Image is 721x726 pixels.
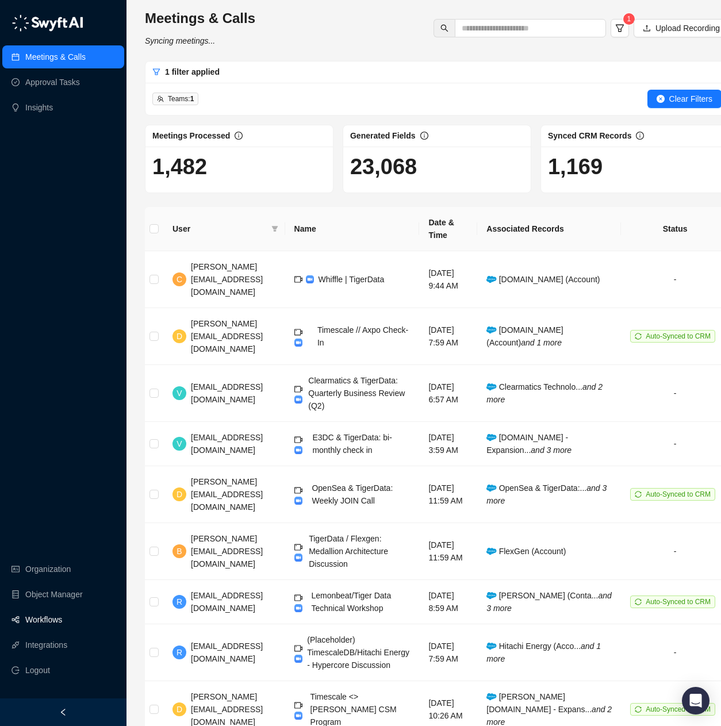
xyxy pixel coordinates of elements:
span: Auto-Synced to CRM [646,332,711,340]
span: R [177,646,182,659]
span: video-camera [294,385,302,393]
span: D [177,330,182,343]
span: Auto-Synced to CRM [646,490,711,498]
span: Synced CRM Records [548,131,631,140]
i: and 1 more [486,642,601,663]
span: Hitachi Energy (Acco... [486,642,601,663]
span: Clearmatics Technolo... [486,382,603,404]
i: and 3 more [531,445,572,455]
i: Syncing meetings... [145,36,215,45]
h3: Meetings & Calls [145,9,255,28]
a: Approval Tasks [25,71,80,94]
i: and 3 more [486,591,611,613]
img: zoom-DkfWWZB2.png [294,604,302,612]
span: left [59,708,67,716]
a: Insights [25,96,53,119]
span: upload [643,24,651,32]
img: logo-05li4sbe.png [11,14,83,32]
span: [PERSON_NAME] (Conta... [486,591,611,613]
span: D [177,488,182,501]
span: [EMAIL_ADDRESS][DOMAIN_NAME] [191,642,263,663]
span: [EMAIL_ADDRESS][DOMAIN_NAME] [191,382,263,404]
sup: 1 [623,13,635,25]
span: Lemonbeat/Tiger Data Technical Workshop [311,591,391,613]
span: filter [271,225,278,232]
b: 1 [190,95,194,103]
span: video-camera [294,701,302,709]
span: [DOMAIN_NAME] (Account) [486,325,563,347]
span: search [440,24,448,32]
span: Generated Fields [350,131,416,140]
span: Auto-Synced to CRM [646,705,711,713]
span: TigerData / Flexgen: Medallion Architecture Discussion [309,534,388,568]
img: zoom-DkfWWZB2.png [294,554,302,562]
span: OpenSea & TigerData:... [486,483,607,505]
span: team [157,95,164,102]
span: (Placeholder) TimescaleDB/Hitachi Energy - Hypercore Discussion [307,635,409,670]
img: zoom-DkfWWZB2.png [294,339,302,347]
span: video-camera [294,275,302,283]
span: [PERSON_NAME][EMAIL_ADDRESS][DOMAIN_NAME] [191,319,263,354]
img: zoom-DkfWWZB2.png [294,655,302,663]
td: [DATE] 6:57 AM [419,365,477,422]
span: User [172,222,267,235]
a: Integrations [25,633,67,656]
span: video-camera [294,436,302,444]
span: Timescale // Axpo Check-In [317,325,408,347]
img: zoom-DkfWWZB2.png [294,712,302,720]
img: zoom-DkfWWZB2.png [294,446,302,454]
span: logout [11,666,20,674]
span: [EMAIL_ADDRESS][DOMAIN_NAME] [191,433,263,455]
td: [DATE] 8:59 AM [419,580,477,624]
th: Associated Records [477,207,621,251]
span: sync [635,333,642,340]
th: Date & Time [419,207,477,251]
span: [PERSON_NAME][EMAIL_ADDRESS][DOMAIN_NAME] [191,534,263,568]
span: E3DC & TigerData: bi-monthly check in [312,433,392,455]
span: video-camera [294,644,302,652]
span: Whiffle | TigerData [319,275,385,284]
a: Organization [25,558,71,581]
span: close-circle [657,95,665,103]
span: video-camera [294,486,302,494]
span: 1 [627,15,631,23]
span: V [177,437,182,450]
img: zoom-DkfWWZB2.png [294,395,302,404]
span: Meetings Processed [152,131,230,140]
span: D [177,703,182,716]
td: [DATE] 11:59 AM [419,466,477,523]
span: FlexGen (Account) [486,547,566,556]
a: Object Manager [25,583,83,606]
span: sync [635,491,642,498]
span: R [177,596,182,608]
span: C [177,273,182,286]
h1: 1,482 [152,153,326,180]
h1: 23,068 [350,153,524,180]
th: Name [285,207,420,251]
span: Auto-Synced to CRM [646,598,711,606]
span: video-camera [294,594,302,602]
span: info-circle [420,132,428,140]
span: V [177,387,182,400]
span: video-camera [294,543,302,551]
span: info-circle [636,132,644,140]
span: 1 filter applied [165,67,220,76]
i: and 2 more [486,382,603,404]
td: [DATE] 9:44 AM [419,251,477,308]
span: [DOMAIN_NAME] - Expansion... [486,433,572,455]
i: and 1 more [521,338,562,347]
span: [PERSON_NAME][EMAIL_ADDRESS][DOMAIN_NAME] [191,262,263,297]
td: [DATE] 3:59 AM [419,422,477,466]
span: info-circle [235,132,243,140]
img: zoom-DkfWWZB2.png [294,497,302,505]
span: [PERSON_NAME][EMAIL_ADDRESS][DOMAIN_NAME] [191,477,263,512]
a: Workflows [25,608,62,631]
span: filter [269,220,281,237]
span: filter [615,24,624,33]
span: Upload Recording [655,22,720,34]
div: Open Intercom Messenger [682,687,710,715]
span: sync [635,598,642,605]
span: Clearmatics & TigerData: Quarterly Business Review (Q2) [308,376,405,410]
td: [DATE] 7:59 AM [419,624,477,681]
span: OpenSea & TigerData: Weekly JOIN Call [312,483,393,505]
